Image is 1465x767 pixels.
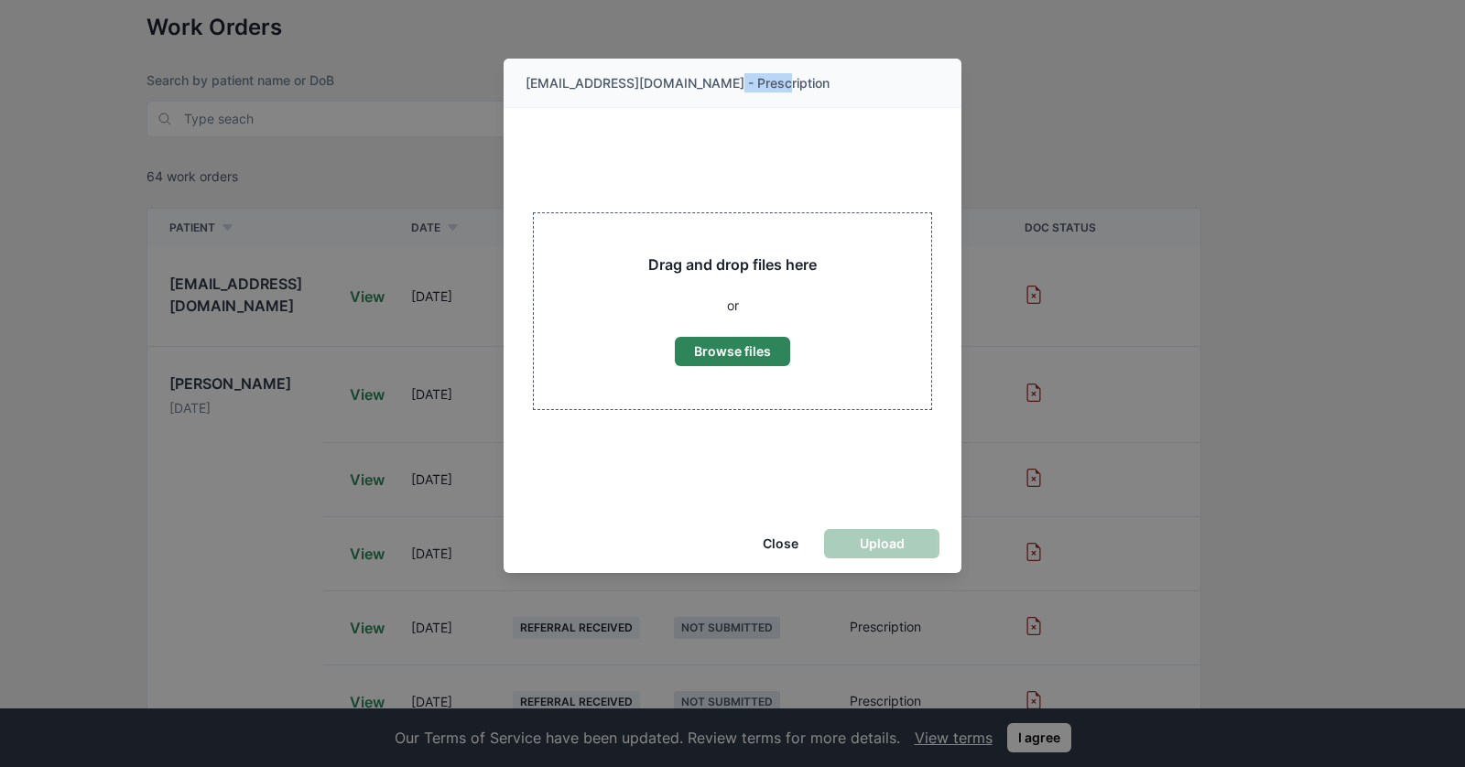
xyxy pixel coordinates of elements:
button: Upload [824,529,939,558]
p: or [727,296,739,315]
p: [EMAIL_ADDRESS][DOMAIN_NAME] - Prescription [526,73,939,92]
h2: Drag and drop files here [648,256,817,274]
button: Close [748,529,813,558]
button: Browse files [675,337,790,366]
